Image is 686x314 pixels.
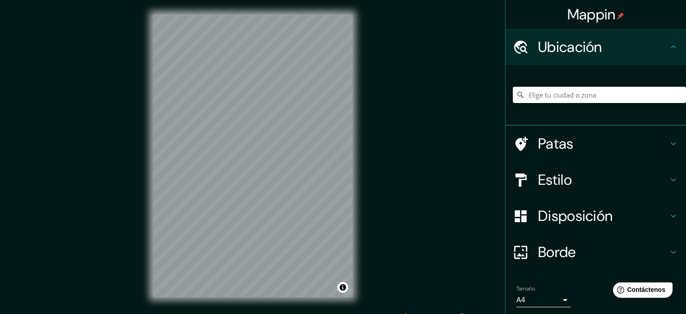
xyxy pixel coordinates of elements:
img: pin-icon.png [617,12,624,19]
input: Elige tu ciudad o zona [513,87,686,103]
canvas: Mapa [153,14,353,297]
font: Estilo [538,170,572,189]
font: Patas [538,134,574,153]
div: A4 [516,293,571,307]
div: Patas [506,126,686,162]
font: Mappin [567,5,616,24]
font: Borde [538,243,576,262]
font: Tamaño [516,285,535,292]
font: Disposición [538,206,612,225]
div: Estilo [506,162,686,198]
div: Ubicación [506,29,686,65]
font: A4 [516,295,525,305]
div: Borde [506,234,686,270]
button: Activar o desactivar atribución [337,282,348,293]
font: Ubicación [538,37,602,56]
iframe: Lanzador de widgets de ayuda [606,279,676,304]
div: Disposición [506,198,686,234]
